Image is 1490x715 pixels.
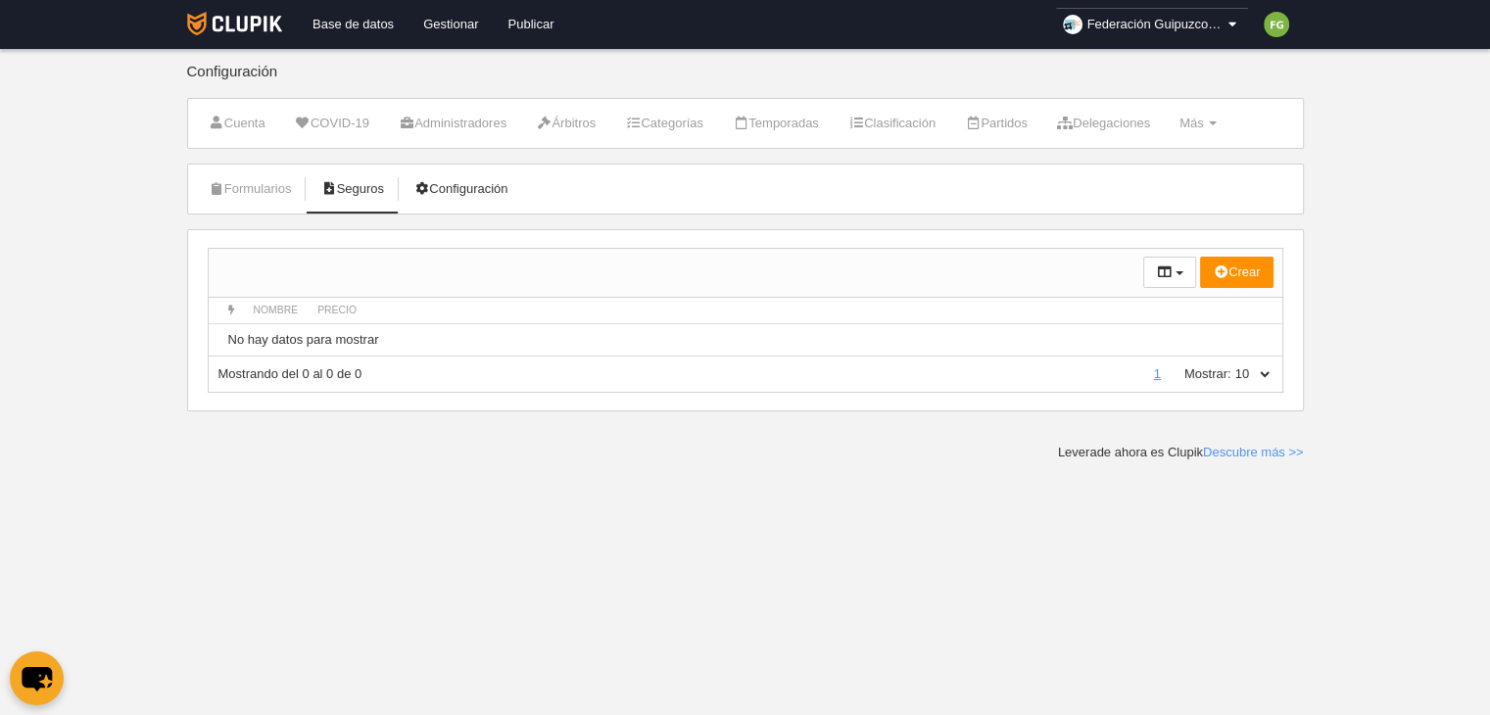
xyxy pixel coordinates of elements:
a: Árbitros [525,109,606,138]
span: Nombre [254,305,299,315]
button: Crear [1200,257,1274,288]
img: Oa6jit2xFCnu.30x30.jpg [1063,15,1082,34]
label: Mostrar: [1165,365,1231,383]
a: Temporadas [722,109,830,138]
a: Categorías [614,109,714,138]
a: Partidos [954,109,1038,138]
a: Más [1169,109,1227,138]
span: Federación Guipuzcoana de Voleibol [1087,15,1225,34]
span: Mostrando del 0 al 0 de 0 [218,366,362,381]
div: Leverade ahora es Clupik [1058,444,1304,461]
a: Delegaciones [1046,109,1161,138]
a: Federación Guipuzcoana de Voleibol [1055,8,1249,41]
a: Formularios [198,174,303,204]
img: Clupik [187,12,282,35]
a: 1 [1150,366,1165,381]
a: Descubre más >> [1203,445,1304,459]
span: Precio [317,305,357,315]
a: Administradores [388,109,517,138]
a: COVID-19 [284,109,380,138]
img: c2l6ZT0zMHgzMCZmcz05JnRleHQ9RkcmYmc9N2NiMzQy.png [1264,12,1289,37]
a: Clasificación [838,109,946,138]
div: Configuración [187,64,1304,98]
a: Cuenta [198,109,276,138]
a: Configuración [403,174,518,204]
button: chat-button [10,651,64,705]
span: Más [1179,116,1204,130]
a: Seguros [310,174,395,204]
div: No hay datos para mostrar [228,331,1263,349]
